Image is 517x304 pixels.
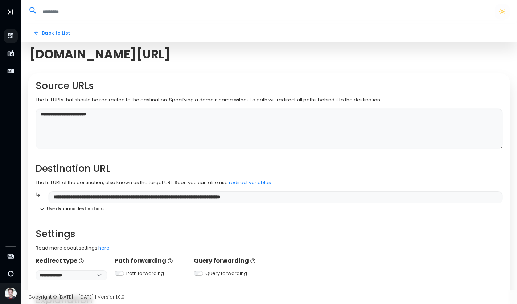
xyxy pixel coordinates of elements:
a: here [98,244,110,251]
p: Read more about settings . [36,244,503,252]
h2: Settings [36,228,503,240]
a: redirect variables [229,179,271,186]
p: Query forwarding [194,256,266,265]
a: Back to List [28,27,75,39]
p: The full URL of the destination, also known as the target URL. Soon you can also use . [36,179,503,186]
button: Use dynamic destinations [36,203,109,214]
h2: Destination URL [36,163,503,174]
label: Path forwarding [126,270,164,277]
label: Query forwarding [205,270,247,277]
p: Redirect type [36,256,108,265]
p: Path forwarding [115,256,187,265]
img: Avatar [5,288,17,300]
h2: Source URLs [36,80,503,92]
span: [DOMAIN_NAME][URL] [29,47,171,61]
p: The full URLs that should be redirected to the destination. Specifying a domain name without a pa... [36,96,503,104]
button: Toggle Aside [4,5,17,19]
span: Copyright © [DATE] - [DATE] | Version 1.0.0 [28,293,124,300]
